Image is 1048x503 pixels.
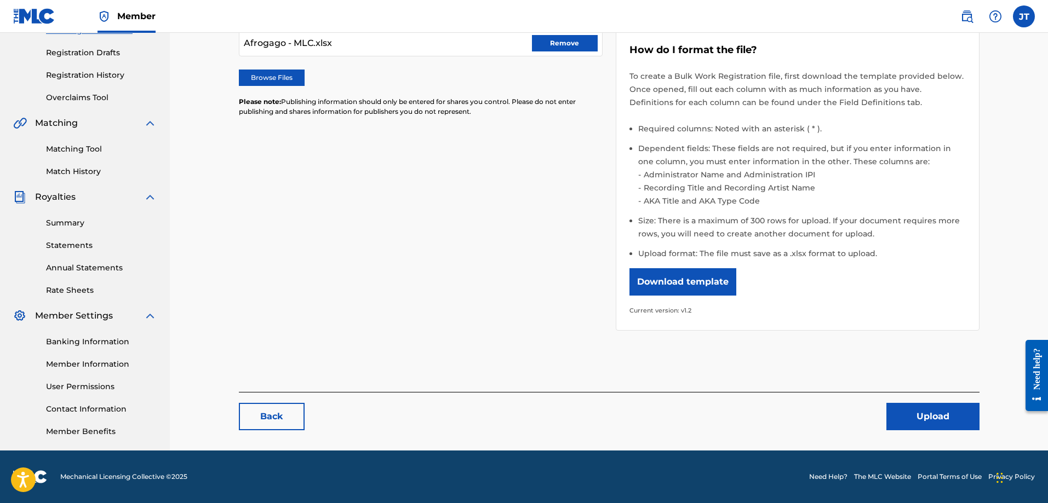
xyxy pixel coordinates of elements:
img: Matching [13,117,27,130]
div: Help [984,5,1006,27]
p: To create a Bulk Work Registration file, first download the template provided below. Once opened,... [629,70,966,109]
button: Remove [532,35,598,51]
span: Please note: [239,97,281,106]
a: The MLC Website [854,472,911,482]
li: Recording Title and Recording Artist Name [641,181,966,194]
span: Mechanical Licensing Collective © 2025 [60,472,187,482]
img: Royalties [13,190,26,204]
img: MLC Logo [13,8,55,24]
p: Publishing information should only be entered for shares you control. Please do not enter publish... [239,97,603,117]
a: Member Information [46,359,157,370]
label: Browse Files [239,70,305,86]
img: Top Rightsholder [98,10,111,23]
div: User Menu [1013,5,1035,27]
a: Annual Statements [46,262,157,274]
span: Matching [35,117,78,130]
img: help [989,10,1002,23]
span: Afrogago - MLC.xlsx [244,37,332,50]
a: Public Search [956,5,978,27]
a: Match History [46,166,157,177]
li: AKA Title and AKA Type Code [641,194,966,207]
span: Member [117,10,156,22]
li: Administrator Name and Administration IPI [641,168,966,181]
button: Upload [886,403,980,430]
a: Rate Sheets [46,285,157,296]
li: Dependent fields: These fields are not required, but if you enter information in one column, you ... [638,142,966,214]
iframe: Resource Center [1017,332,1048,420]
li: Required columns: Noted with an asterisk ( * ). [638,122,966,142]
img: expand [144,190,157,204]
div: Drag [997,461,1003,494]
span: Royalties [35,190,76,204]
button: Download template [629,268,736,296]
a: User Permissions [46,381,157,392]
a: Summary [46,217,157,229]
p: Current version: v1.2 [629,304,966,317]
a: Statements [46,240,157,251]
a: Overclaims Tool [46,92,157,103]
a: Need Help? [809,472,847,482]
span: Member Settings [35,309,113,322]
a: Privacy Policy [988,472,1035,482]
li: Size: There is a maximum of 300 rows for upload. If your document requires more rows, you will ne... [638,214,966,247]
a: Portal Terms of Use [918,472,982,482]
img: search [960,10,973,23]
img: expand [144,309,157,322]
img: logo [13,470,47,483]
a: Registration History [46,70,157,81]
a: Banking Information [46,336,157,348]
a: Registration Drafts [46,47,157,59]
a: Member Benefits [46,426,157,437]
a: Contact Information [46,403,157,415]
a: Back [239,403,305,430]
img: Member Settings [13,309,26,322]
img: expand [144,117,157,130]
iframe: Chat Widget [993,450,1048,503]
h5: How do I format the file? [629,44,966,56]
a: Matching Tool [46,143,157,155]
li: Upload format: The file must save as a .xlsx format to upload. [638,247,966,260]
